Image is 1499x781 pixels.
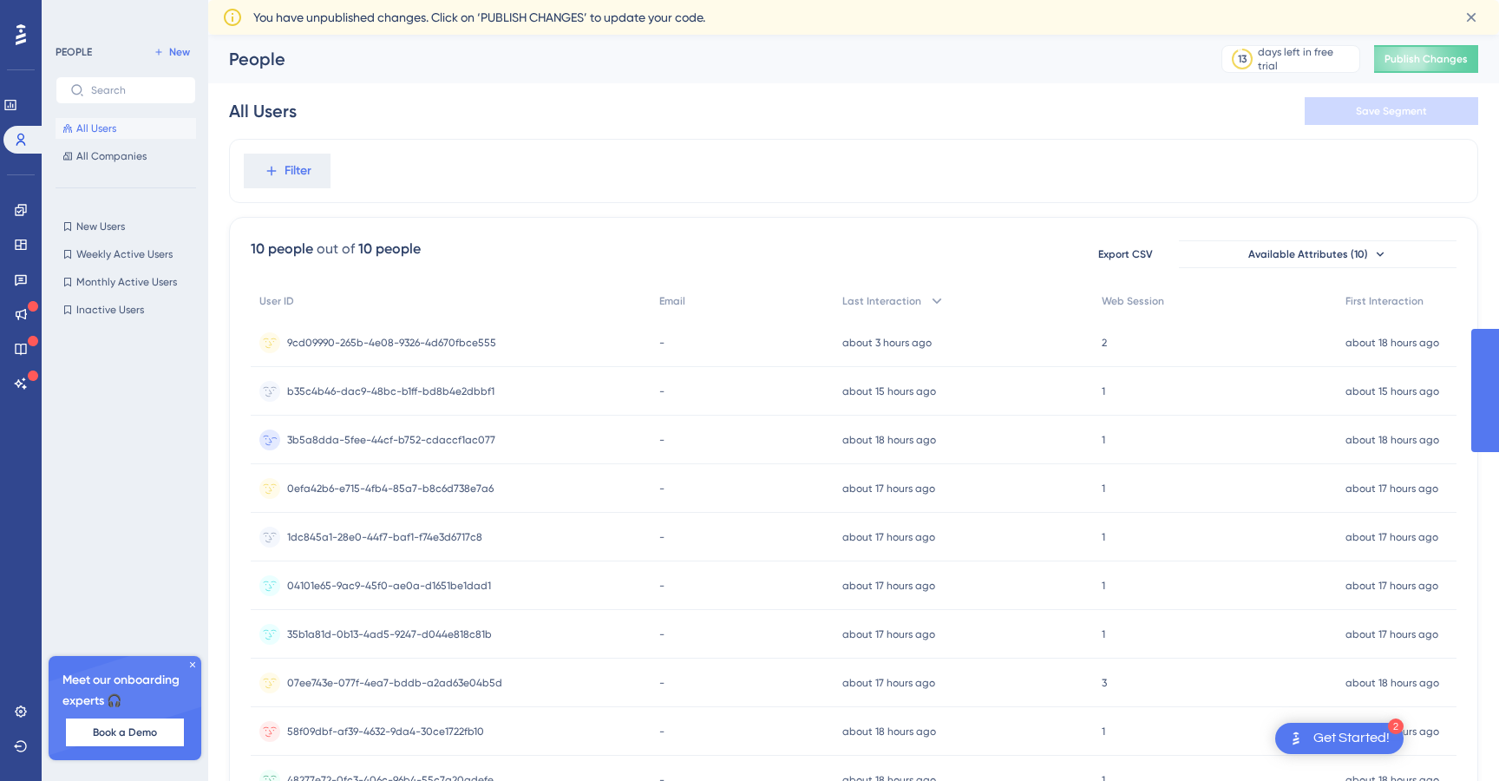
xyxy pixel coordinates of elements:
time: about 18 hours ago [842,725,936,738]
button: Weekly Active Users [56,244,196,265]
time: about 18 hours ago [1345,677,1439,689]
div: out of [317,239,355,259]
span: 1 [1102,433,1105,447]
time: about 15 hours ago [842,385,936,397]
input: Search [91,84,181,96]
span: 04101e65-9ac9-45f0-ae0a-d1651be1dad1 [287,579,491,593]
button: Book a Demo [66,719,184,746]
div: 13 [1238,52,1247,66]
iframe: UserGuiding AI Assistant Launcher [1426,712,1478,765]
span: Meet our onboarding experts 🎧 [62,670,187,712]
span: - [659,530,664,544]
span: 3b5a8dda-5fee-44cf-b752-cdaccf1ac077 [287,433,495,447]
time: about 17 hours ago [1345,531,1438,543]
button: Inactive Users [56,299,196,320]
span: - [659,336,664,350]
span: First Interaction [1345,294,1424,308]
span: Publish Changes [1384,52,1468,66]
span: Email [659,294,685,308]
div: Open Get Started! checklist, remaining modules: 2 [1275,723,1404,754]
span: 1 [1102,725,1105,738]
time: about 17 hours ago [842,531,935,543]
span: - [659,676,664,690]
img: launcher-image-alternative-text [1286,728,1306,749]
div: 10 people [251,239,313,259]
span: Inactive Users [76,303,144,317]
span: User ID [259,294,294,308]
span: - [659,579,664,593]
time: about 17 hours ago [842,482,935,495]
time: about 17 hours ago [1345,580,1438,592]
span: Export CSV [1098,247,1153,261]
span: Web Session [1102,294,1164,308]
div: 10 people [358,239,421,259]
span: New Users [76,220,125,233]
button: New Users [56,216,196,237]
span: 1 [1102,482,1105,496]
button: All Companies [56,146,196,167]
time: about 17 hours ago [842,628,935,640]
time: about 17 hours ago [842,677,935,689]
span: - [659,433,664,447]
time: about 17 hours ago [1345,628,1438,640]
span: 2 [1102,336,1107,350]
span: Save Segment [1356,104,1427,118]
button: Export CSV [1082,240,1168,268]
span: Book a Demo [93,725,157,739]
span: 1 [1102,530,1105,544]
span: Available Attributes (10) [1248,247,1368,261]
button: All Users [56,118,196,139]
div: PEOPLE [56,45,92,59]
time: about 17 hours ago [842,580,935,592]
span: 9cd09990-265b-4e08-9326-4d670fbce555 [287,336,496,350]
time: about 18 hours ago [1345,434,1439,446]
time: about 17 hours ago [1345,482,1438,495]
span: 1 [1102,627,1105,641]
span: Last Interaction [842,294,921,308]
div: days left in free trial [1258,45,1354,73]
div: 2 [1388,719,1404,734]
button: Filter [244,154,331,188]
span: All Users [76,121,116,135]
time: about 18 hours ago [1345,337,1439,349]
span: 3 [1102,676,1107,690]
span: 07ee743e-077f-4ea7-bddb-a2ad63e04b5d [287,676,502,690]
span: - [659,384,664,398]
span: Filter [285,161,311,181]
span: 1dc845a1-28e0-44f7-baf1-f74e3d6717c8 [287,530,482,544]
button: Monthly Active Users [56,272,196,292]
span: - [659,482,664,496]
span: All Companies [76,149,147,163]
button: New [147,42,196,62]
time: about 15 hours ago [1345,385,1439,397]
div: Get Started! [1313,729,1390,748]
button: Available Attributes (10) [1179,240,1456,268]
span: 35b1a81d-0b13-4ad5-9247-d044e818c81b [287,627,492,641]
span: 58f09dbf-af39-4632-9da4-30ce1722fb10 [287,725,484,738]
span: 1 [1102,579,1105,593]
button: Publish Changes [1374,45,1478,73]
span: - [659,627,664,641]
button: Save Segment [1305,97,1478,125]
span: b35c4b46-dac9-48bc-b1ff-bd8b4e2dbbf1 [287,384,494,398]
span: New [169,45,190,59]
span: 0efa42b6-e715-4fb4-85a7-b8c6d738e7a6 [287,482,494,496]
div: People [229,47,1178,71]
span: - [659,725,664,738]
span: Monthly Active Users [76,275,177,289]
span: You have unpublished changes. Click on ‘PUBLISH CHANGES’ to update your code. [253,7,705,28]
div: All Users [229,99,297,123]
span: Weekly Active Users [76,247,173,261]
time: about 18 hours ago [842,434,936,446]
time: about 3 hours ago [842,337,932,349]
span: 1 [1102,384,1105,398]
